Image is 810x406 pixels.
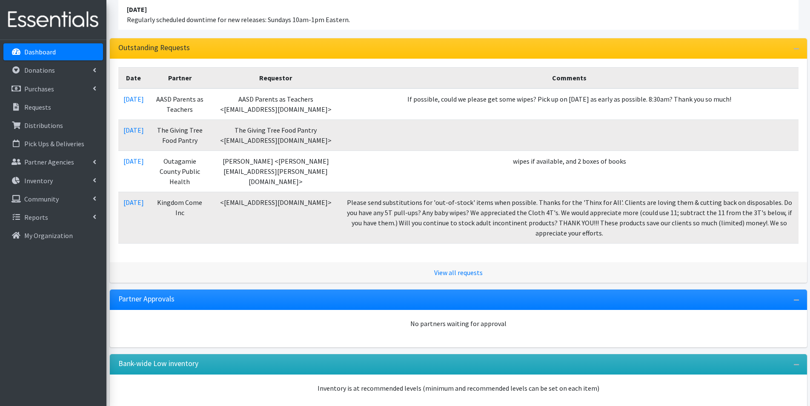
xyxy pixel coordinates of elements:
[24,158,74,166] p: Partner Agencies
[3,117,103,134] a: Distributions
[123,198,144,207] a: [DATE]
[123,95,144,103] a: [DATE]
[123,126,144,134] a: [DATE]
[24,176,53,185] p: Inventory
[211,88,341,120] td: AASD Parents as Teachers <[EMAIL_ADDRESS][DOMAIN_NAME]>
[149,192,211,243] td: Kingdom Come Inc
[24,66,55,74] p: Donations
[24,195,59,203] p: Community
[341,150,798,192] td: wipes if available, and 2 boxes of books
[211,119,341,150] td: The Giving Tree Food Pantry <[EMAIL_ADDRESS][DOMAIN_NAME]>
[123,157,144,165] a: [DATE]
[3,227,103,244] a: My Organization
[3,135,103,152] a: Pick Ups & Deliveries
[211,192,341,243] td: <[EMAIL_ADDRESS][DOMAIN_NAME]>
[211,67,341,88] th: Requestor
[118,359,198,368] h3: Bank-wide Low inventory
[118,383,799,393] p: Inventory is at recommended levels (minimum and recommended levels can be set on each item)
[211,150,341,192] td: [PERSON_NAME] <[PERSON_NAME][EMAIL_ADDRESS][PERSON_NAME][DOMAIN_NAME]>
[149,67,211,88] th: Partner
[3,80,103,97] a: Purchases
[434,268,483,277] a: View all requests
[24,213,48,221] p: Reports
[341,88,798,120] td: If possible, could we please get some wipes? Pick up on [DATE] as early as possible. 8:30am? Than...
[24,231,73,240] p: My Organization
[149,150,211,192] td: Outagamie County Public Health
[341,67,798,88] th: Comments
[118,43,190,52] h3: Outstanding Requests
[3,190,103,207] a: Community
[3,99,103,116] a: Requests
[341,192,798,243] td: Please send substitutions for 'out-of-stock' items when possible. Thanks for the 'Thinx for All'....
[149,119,211,150] td: The Giving Tree Food Pantry
[24,121,63,130] p: Distributions
[149,88,211,120] td: AASD Parents as Teachers
[24,139,84,148] p: Pick Ups & Deliveries
[118,318,799,329] div: No partners waiting for approval
[24,48,56,56] p: Dashboard
[3,62,103,79] a: Donations
[127,5,147,14] strong: [DATE]
[3,153,103,170] a: Partner Agencies
[3,172,103,189] a: Inventory
[3,209,103,226] a: Reports
[3,43,103,60] a: Dashboard
[24,103,51,111] p: Requests
[3,6,103,34] img: HumanEssentials
[24,85,54,93] p: Purchases
[118,295,175,304] h3: Partner Approvals
[118,67,149,88] th: Date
